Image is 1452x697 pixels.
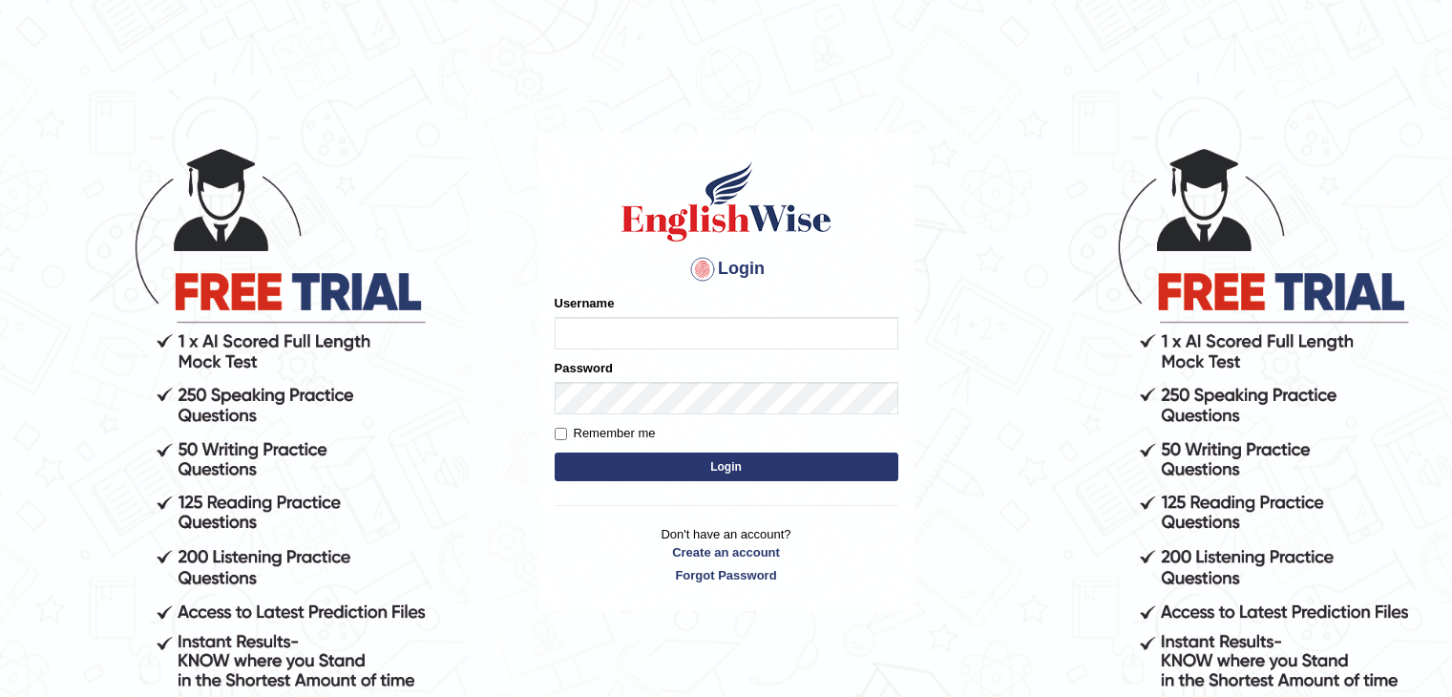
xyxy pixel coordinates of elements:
a: Create an account [555,543,898,561]
p: Don't have an account? [555,525,898,584]
label: Username [555,294,615,312]
a: Forgot Password [555,566,898,584]
label: Remember me [555,424,656,443]
input: Remember me [555,428,567,440]
h4: Login [555,254,898,285]
img: Logo of English Wise sign in for intelligent practice with AI [618,158,835,244]
button: Login [555,453,898,481]
label: Password [555,359,613,377]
